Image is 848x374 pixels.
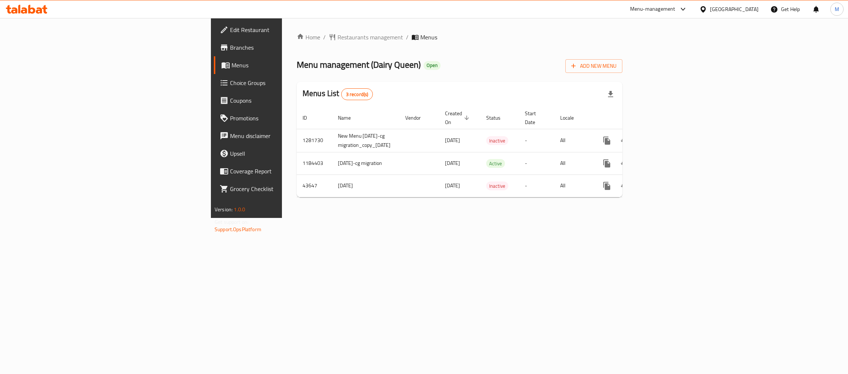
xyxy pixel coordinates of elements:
table: enhanced table [297,107,675,197]
button: Change Status [616,155,633,172]
span: [DATE] [445,181,460,190]
div: Total records count [341,88,373,100]
span: Inactive [486,137,508,145]
div: Open [424,61,441,70]
span: Edit Restaurant [230,25,347,34]
span: Promotions [230,114,347,123]
a: Grocery Checklist [214,180,353,198]
span: Name [338,113,360,122]
div: Inactive [486,136,508,145]
span: Grocery Checklist [230,184,347,193]
span: Vendor [405,113,430,122]
span: M [835,5,839,13]
span: Open [424,62,441,68]
span: 3 record(s) [342,91,373,98]
span: Choice Groups [230,78,347,87]
span: Menus [420,33,437,42]
div: [GEOGRAPHIC_DATA] [710,5,759,13]
td: All [554,129,592,152]
td: [DATE] [332,174,399,197]
nav: breadcrumb [297,33,622,42]
a: Menu disclaimer [214,127,353,145]
span: [DATE] [445,158,460,168]
span: Menu management ( Dairy Queen ) [297,56,421,73]
span: Add New Menu [571,61,616,71]
td: All [554,174,592,197]
span: Locale [560,113,583,122]
span: [DATE] [445,135,460,145]
a: Upsell [214,145,353,162]
a: Branches [214,39,353,56]
button: Add New Menu [565,59,622,73]
button: more [598,132,616,149]
a: Restaurants management [329,33,403,42]
span: 1.0.0 [234,205,245,214]
span: Coupons [230,96,347,105]
a: Coverage Report [214,162,353,180]
button: more [598,177,616,195]
span: ID [303,113,317,122]
button: Change Status [616,132,633,149]
td: - [519,152,554,174]
div: Export file [602,85,619,103]
span: Active [486,159,505,168]
th: Actions [592,107,675,129]
span: Get support on: [215,217,248,227]
a: Edit Restaurant [214,21,353,39]
span: Created On [445,109,471,127]
td: - [519,174,554,197]
td: - [519,129,554,152]
span: Menu disclaimer [230,131,347,140]
span: Status [486,113,510,122]
button: more [598,155,616,172]
li: / [406,33,409,42]
span: Upsell [230,149,347,158]
span: Restaurants management [338,33,403,42]
a: Menus [214,56,353,74]
span: Version: [215,205,233,214]
div: Menu-management [630,5,675,14]
span: Inactive [486,182,508,190]
span: Branches [230,43,347,52]
a: Choice Groups [214,74,353,92]
a: Coupons [214,92,353,109]
button: Change Status [616,177,633,195]
a: Promotions [214,109,353,127]
td: [DATE]-cg migration [332,152,399,174]
a: Support.OpsPlatform [215,225,261,234]
span: Start Date [525,109,545,127]
td: All [554,152,592,174]
td: New Menu [DATE]-cg migration_copy_[DATE] [332,129,399,152]
h2: Menus List [303,88,373,100]
span: Coverage Report [230,167,347,176]
span: Menus [232,61,347,70]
